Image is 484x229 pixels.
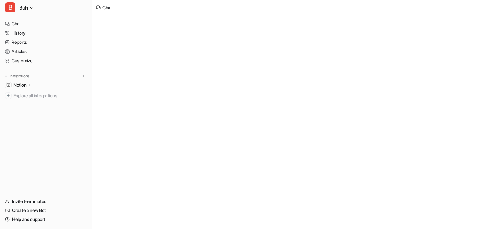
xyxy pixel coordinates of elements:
[3,19,89,28] a: Chat
[3,28,89,37] a: History
[6,83,10,87] img: Notion
[3,47,89,56] a: Articles
[5,2,15,12] span: B
[4,74,8,78] img: expand menu
[19,3,28,12] span: Buh
[3,56,89,65] a: Customize
[3,215,89,224] a: Help and support
[10,74,29,79] p: Integrations
[3,197,89,206] a: Invite teammates
[5,92,12,99] img: explore all integrations
[3,73,31,79] button: Integrations
[81,74,86,78] img: menu_add.svg
[13,91,87,101] span: Explore all integrations
[3,206,89,215] a: Create a new Bot
[102,4,112,11] div: Chat
[3,38,89,47] a: Reports
[3,91,89,100] a: Explore all integrations
[13,82,26,88] p: Notion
